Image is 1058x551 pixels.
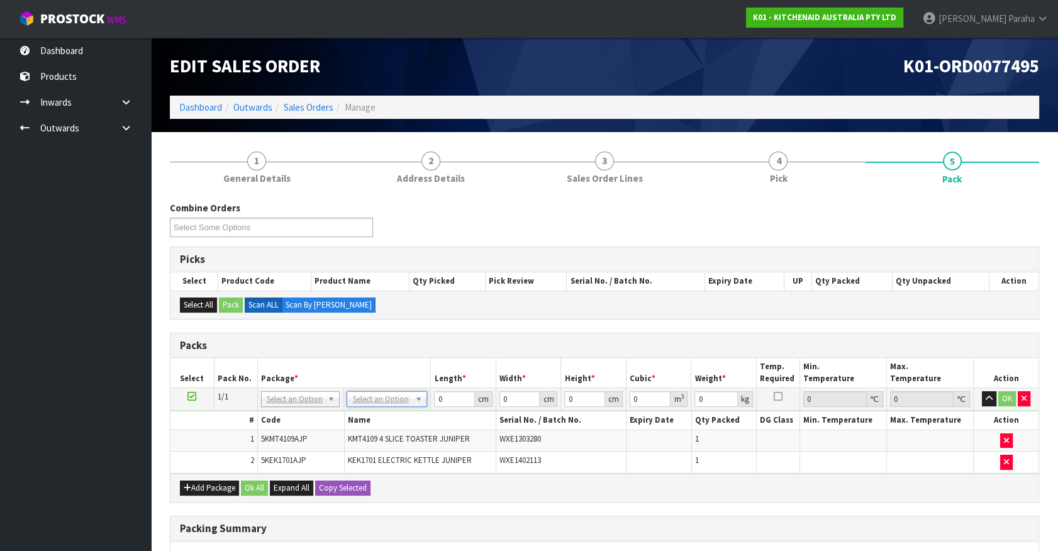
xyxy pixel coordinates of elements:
[431,358,496,387] th: Length
[800,411,887,430] th: Min. Temperature
[499,433,541,444] span: WXE1303280
[595,152,614,170] span: 3
[311,272,409,290] th: Product Name
[938,13,1006,25] span: [PERSON_NAME]
[903,55,1039,77] span: K01-ORD0077495
[998,391,1016,406] button: OK
[261,433,308,444] span: 5KMT4109AJP
[348,433,470,444] span: KMT4109 4 SLICE TOASTER JUNIPER
[179,101,222,113] a: Dashboard
[223,172,291,185] span: General Details
[214,358,257,387] th: Pack No.
[180,340,1029,352] h3: Packs
[219,298,243,313] button: Pack
[540,391,557,407] div: cm
[315,481,370,496] button: Copy Selected
[769,172,787,185] span: Pick
[352,392,409,407] span: Select an Option
[605,391,623,407] div: cm
[496,358,561,387] th: Width
[241,481,268,496] button: Ok All
[218,391,228,402] span: 1/1
[180,523,1029,535] h3: Packing Summary
[250,455,254,465] span: 2
[567,172,643,185] span: Sales Order Lines
[626,358,691,387] th: Cubic
[753,12,896,23] strong: K01 - KITCHENAID AUSTRALIA PTY LTD
[499,455,541,465] span: WXE1402113
[170,201,240,214] label: Combine Orders
[250,433,254,444] span: 1
[954,391,970,407] div: ℃
[274,482,309,493] span: Expand All
[348,455,472,465] span: KEK1701 ELECTRIC KETTLE JUNIPER
[170,55,320,77] span: Edit Sales Order
[170,358,214,387] th: Select
[409,272,485,290] th: Qty Picked
[421,152,440,170] span: 2
[746,8,903,28] a: K01 - KITCHENAID AUSTRALIA PTY LTD
[567,272,705,290] th: Serial No. / Batch No.
[942,172,962,186] span: Pack
[681,392,684,401] sup: 3
[799,358,886,387] th: Min. Temperature
[180,298,217,313] button: Select All
[738,391,753,407] div: kg
[561,358,626,387] th: Height
[989,272,1039,290] th: Action
[40,11,104,27] span: ProStock
[943,152,962,170] span: 5
[345,101,376,113] span: Manage
[691,411,757,430] th: Qty Packed
[475,391,493,407] div: cm
[344,411,496,430] th: Name
[784,272,812,290] th: UP
[107,14,126,26] small: WMS
[811,272,892,290] th: Qty Packed
[170,272,218,290] th: Select
[270,481,313,496] button: Expand All
[892,272,989,290] th: Qty Unpacked
[170,411,257,430] th: #
[257,358,431,387] th: Package
[233,101,272,113] a: Outwards
[282,298,376,313] label: Scan By [PERSON_NAME]
[267,392,323,407] span: Select an Option
[691,358,757,387] th: Weight
[769,152,788,170] span: 4
[756,358,799,387] th: Temp. Required
[486,272,567,290] th: Pick Review
[496,411,626,430] th: Serial No. / Batch No.
[180,253,1029,265] h3: Picks
[257,411,344,430] th: Code
[218,272,311,290] th: Product Code
[19,11,35,26] img: cube-alt.png
[887,411,974,430] th: Max. Temperature
[284,101,333,113] a: Sales Orders
[695,455,699,465] span: 1
[245,298,282,313] label: Scan ALL
[397,172,465,185] span: Address Details
[867,391,883,407] div: ℃
[757,411,800,430] th: DG Class
[180,481,239,496] button: Add Package
[1008,13,1035,25] span: Paraha
[626,411,692,430] th: Expiry Date
[973,358,1039,387] th: Action
[695,433,699,444] span: 1
[261,455,306,465] span: 5KEK1701AJP
[886,358,973,387] th: Max. Temperature
[671,391,688,407] div: m
[705,272,784,290] th: Expiry Date
[247,152,266,170] span: 1
[974,411,1039,430] th: Action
